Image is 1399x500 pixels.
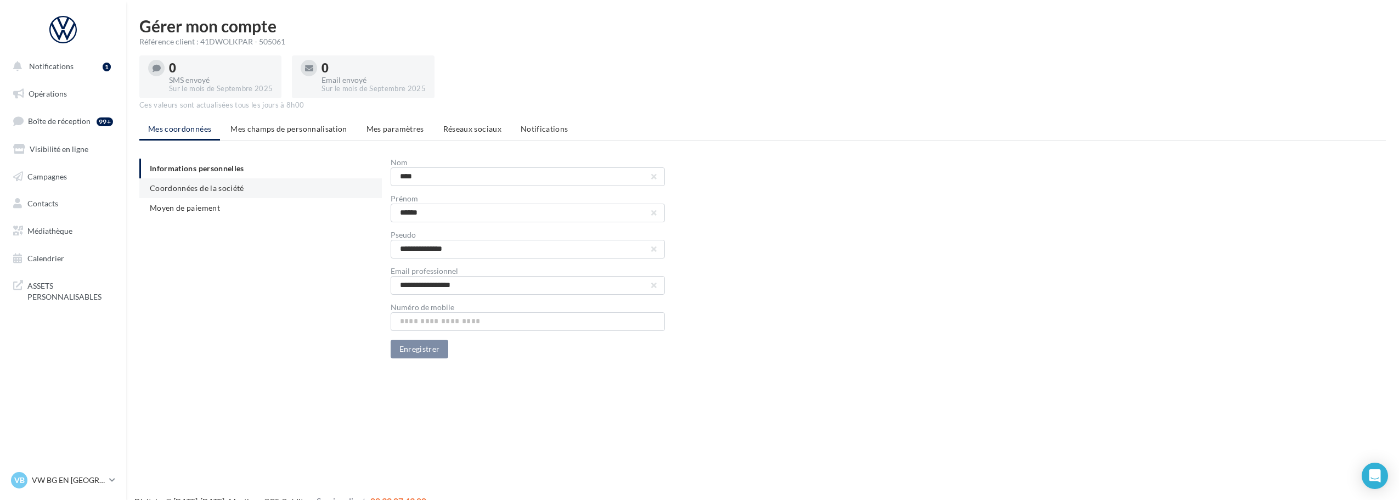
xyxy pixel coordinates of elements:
[139,36,1386,47] div: Référence client : 41DWOLKPAR - 505061
[391,340,449,358] button: Enregistrer
[7,138,120,161] a: Visibilité en ligne
[7,82,120,105] a: Opérations
[30,144,88,154] span: Visibilité en ligne
[7,109,120,133] a: Boîte de réception99+
[27,199,58,208] span: Contacts
[7,192,120,215] a: Contacts
[7,165,120,188] a: Campagnes
[169,62,273,74] div: 0
[7,55,115,78] button: Notifications 1
[521,124,568,133] span: Notifications
[29,61,74,71] span: Notifications
[27,278,113,302] span: ASSETS PERSONNALISABLES
[29,89,67,98] span: Opérations
[7,274,120,306] a: ASSETS PERSONNALISABLES
[391,231,665,239] div: Pseudo
[97,117,113,126] div: 99+
[9,470,117,491] a: VB VW BG EN [GEOGRAPHIC_DATA]
[391,267,665,275] div: Email professionnel
[169,76,273,84] div: SMS envoyé
[321,84,425,94] div: Sur le mois de Septembre 2025
[150,203,220,212] span: Moyen de paiement
[28,116,91,126] span: Boîte de réception
[443,124,501,133] span: Réseaux sociaux
[14,475,25,486] span: VB
[103,63,111,71] div: 1
[139,18,1386,34] h1: Gérer mon compte
[230,124,347,133] span: Mes champs de personnalisation
[7,247,120,270] a: Calendrier
[169,84,273,94] div: Sur le mois de Septembre 2025
[321,76,425,84] div: Email envoyé
[27,171,67,181] span: Campagnes
[391,195,665,203] div: Prénom
[391,304,665,311] div: Numéro de mobile
[27,254,64,263] span: Calendrier
[7,220,120,243] a: Médiathèque
[27,226,72,235] span: Médiathèque
[32,475,105,486] p: VW BG EN [GEOGRAPHIC_DATA]
[321,62,425,74] div: 0
[366,124,424,133] span: Mes paramètres
[139,100,1386,110] div: Ces valeurs sont actualisées tous les jours à 8h00
[150,183,244,193] span: Coordonnées de la société
[391,159,665,166] div: Nom
[1362,463,1388,489] div: Open Intercom Messenger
